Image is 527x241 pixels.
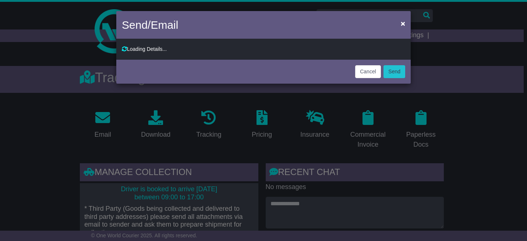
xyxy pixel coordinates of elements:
[122,17,178,33] h4: Send/Email
[383,65,405,78] button: Send
[122,46,405,52] div: Loading Details...
[401,19,405,28] span: ×
[355,65,381,78] button: Cancel
[397,16,409,31] button: Close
